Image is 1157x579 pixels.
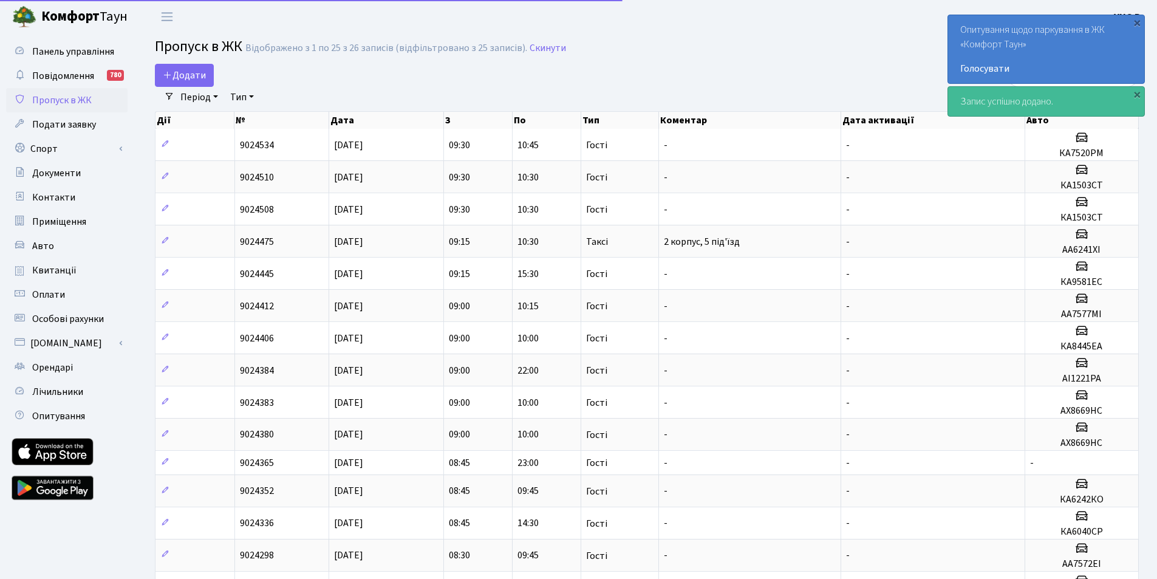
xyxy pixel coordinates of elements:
[664,332,667,345] span: -
[240,203,274,216] span: 9024508
[517,171,539,184] span: 10:30
[334,332,363,345] span: [DATE]
[155,36,242,57] span: Пропуск в ЖК
[245,43,527,54] div: Відображено з 1 по 25 з 26 записів (відфільтровано з 25 записів).
[846,300,850,313] span: -
[1131,16,1143,29] div: ×
[846,485,850,498] span: -
[240,396,274,409] span: 9024383
[586,519,607,529] span: Гості
[581,112,659,129] th: Тип
[32,69,94,83] span: Повідомлення
[517,267,539,281] span: 15:30
[32,45,114,58] span: Панель управління
[517,300,539,313] span: 10:15
[6,307,128,331] a: Особові рахунки
[334,267,363,281] span: [DATE]
[517,235,539,248] span: 10:30
[449,300,470,313] span: 09:00
[1030,276,1133,288] h5: КА9581ЕС
[240,428,274,442] span: 9024380
[449,171,470,184] span: 09:30
[1030,558,1133,570] h5: AA7572ЕI
[1030,148,1133,159] h5: КА7520РМ
[1131,88,1143,100] div: ×
[6,331,128,355] a: [DOMAIN_NAME]
[960,61,1132,76] a: Голосувати
[329,112,444,129] th: Дата
[6,210,128,234] a: Приміщення
[32,166,81,180] span: Документи
[6,88,128,112] a: Пропуск в ЖК
[449,203,470,216] span: 09:30
[240,456,274,470] span: 9024365
[6,39,128,64] a: Панель управління
[334,517,363,530] span: [DATE]
[334,396,363,409] span: [DATE]
[1030,456,1034,470] span: -
[107,70,124,81] div: 780
[513,112,581,129] th: По
[6,234,128,258] a: Авто
[1030,309,1133,320] h5: АА7577МІ
[664,396,667,409] span: -
[586,458,607,468] span: Гості
[6,380,128,404] a: Лічильники
[240,485,274,498] span: 9024352
[517,456,539,470] span: 23:00
[449,428,470,442] span: 09:00
[6,137,128,161] a: Спорт
[449,139,470,152] span: 09:30
[659,112,841,129] th: Коментар
[664,517,667,530] span: -
[1030,373,1133,385] h5: АІ1221РА
[846,203,850,216] span: -
[449,267,470,281] span: 09:15
[41,7,100,26] b: Комфорт
[664,171,667,184] span: -
[586,487,607,496] span: Гості
[444,112,513,129] th: З
[334,456,363,470] span: [DATE]
[240,364,274,377] span: 9024384
[32,385,83,399] span: Лічильники
[163,69,206,82] span: Додати
[32,409,85,423] span: Опитування
[176,87,223,108] a: Період
[334,171,363,184] span: [DATE]
[32,312,104,326] span: Особові рахунки
[586,551,607,561] span: Гості
[32,191,75,204] span: Контакти
[240,517,274,530] span: 9024336
[6,185,128,210] a: Контакти
[1030,494,1133,505] h5: КА6242КО
[517,332,539,345] span: 10:00
[1030,180,1133,191] h5: КА1503СТ
[32,94,92,107] span: Пропуск в ЖК
[517,139,539,152] span: 10:45
[664,485,667,498] span: -
[846,428,850,442] span: -
[334,549,363,563] span: [DATE]
[846,332,850,345] span: -
[846,364,850,377] span: -
[32,118,96,131] span: Подати заявку
[240,171,274,184] span: 9024510
[6,161,128,185] a: Документи
[664,300,667,313] span: -
[1030,212,1133,224] h5: КА1503СТ
[152,7,182,27] button: Переключити навігацію
[12,5,36,29] img: logo.png
[841,112,1025,129] th: Дата активації
[449,549,470,563] span: 08:30
[32,239,54,253] span: Авто
[334,428,363,442] span: [DATE]
[240,139,274,152] span: 9024534
[517,517,539,530] span: 14:30
[948,15,1144,83] div: Опитування щодо паркування в ЖК «Комфорт Таун»
[1030,405,1133,417] h5: АХ8669НС
[586,398,607,408] span: Гості
[32,361,73,374] span: Орендарі
[586,140,607,150] span: Гості
[334,364,363,377] span: [DATE]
